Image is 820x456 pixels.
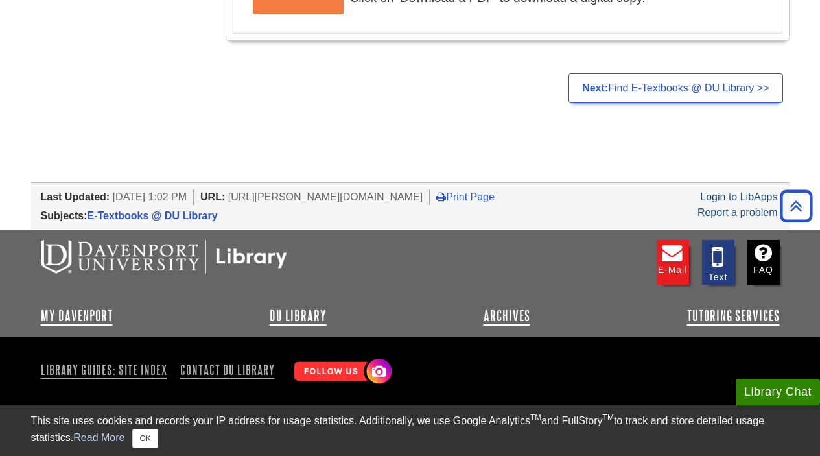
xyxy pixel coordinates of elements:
[697,207,778,218] a: Report a problem
[568,73,782,103] a: Next:Find E-Textbooks @ DU Library >>
[73,432,124,443] a: Read More
[657,240,689,285] a: E-mail
[288,354,395,390] img: Follow Us! Instagram
[228,191,423,202] span: [URL][PERSON_NAME][DOMAIN_NAME]
[175,359,280,381] a: Contact DU Library
[530,413,541,422] sup: TM
[436,191,495,202] a: Print Page
[736,379,820,405] button: Library Chat
[436,191,446,202] i: Print Page
[31,413,790,448] div: This site uses cookies and records your IP address for usage statistics. Additionally, we use Goo...
[702,240,734,285] a: Text
[41,359,172,381] a: Library Guides: Site Index
[484,308,530,324] a: Archives
[41,191,110,202] span: Last Updated:
[41,308,113,324] a: My Davenport
[88,210,218,221] a: E-Textbooks @ DU Library
[582,82,608,93] strong: Next:
[132,429,158,448] button: Close
[775,197,817,215] a: Back to Top
[687,308,780,324] a: Tutoring Services
[747,240,780,285] a: FAQ
[700,191,777,202] a: Login to LibApps
[603,413,614,422] sup: TM
[270,308,327,324] a: DU Library
[41,210,88,221] span: Subjects:
[200,191,225,202] span: URL:
[41,240,287,274] img: DU Libraries
[113,191,187,202] span: [DATE] 1:02 PM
